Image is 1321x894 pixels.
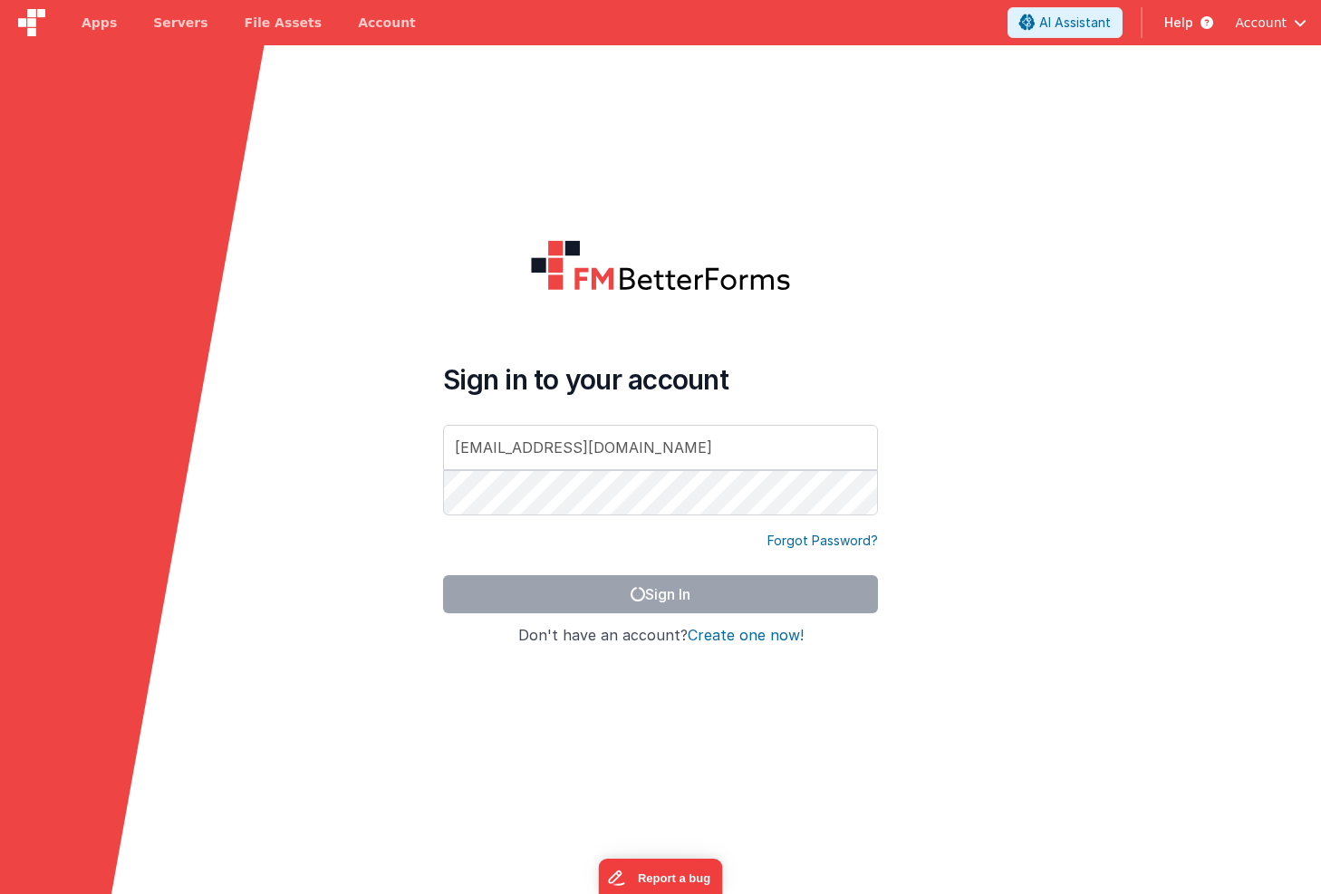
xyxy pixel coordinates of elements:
[1039,14,1111,32] span: AI Assistant
[82,14,117,32] span: Apps
[245,14,323,32] span: File Assets
[1164,14,1193,32] span: Help
[443,363,878,396] h4: Sign in to your account
[443,425,878,470] input: Email Address
[1008,7,1123,38] button: AI Assistant
[1235,14,1287,32] span: Account
[688,628,804,644] button: Create one now!
[443,575,878,613] button: Sign In
[767,532,878,550] a: Forgot Password?
[153,14,207,32] span: Servers
[1235,14,1307,32] button: Account
[443,628,878,644] h4: Don't have an account?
